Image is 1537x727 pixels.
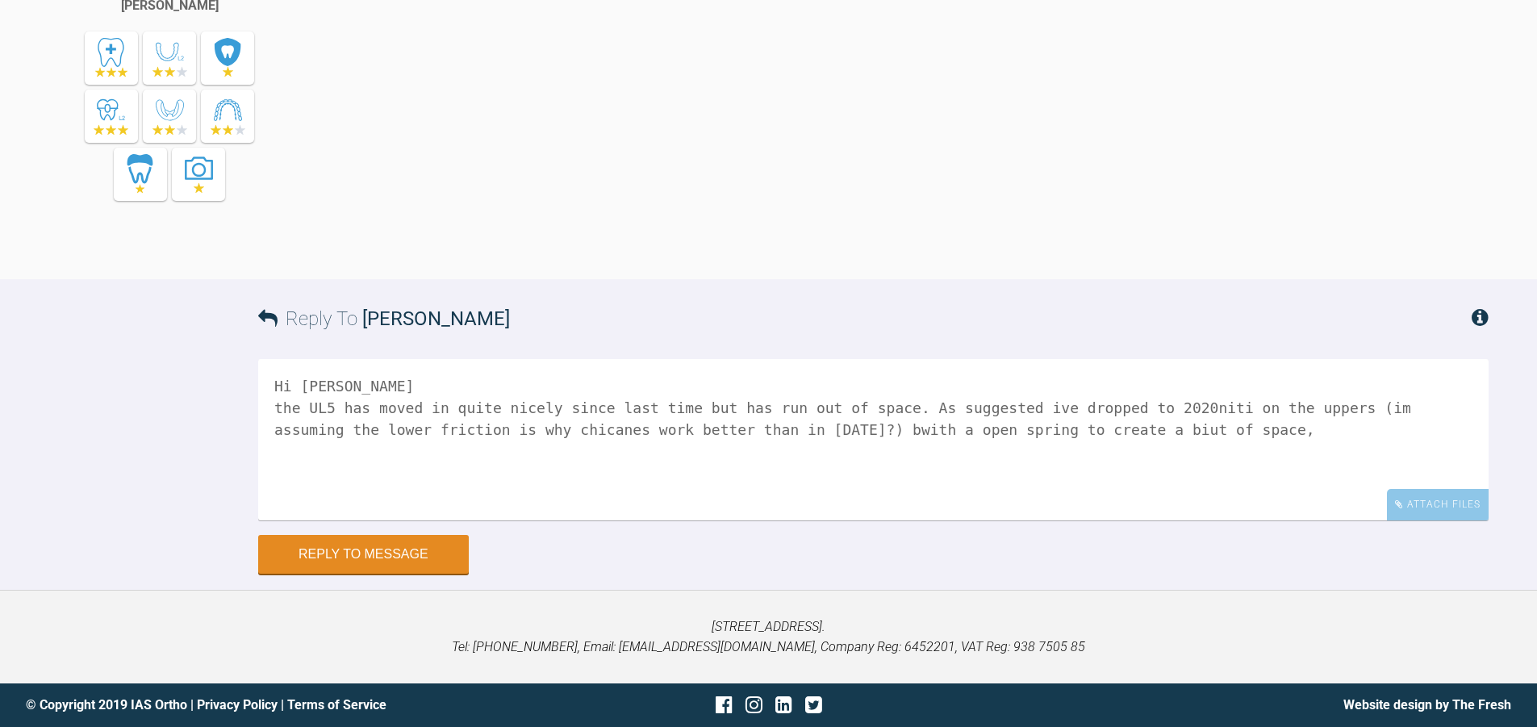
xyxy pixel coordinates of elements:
[258,303,510,334] h3: Reply To
[26,616,1511,658] p: [STREET_ADDRESS]. Tel: [PHONE_NUMBER], Email: [EMAIL_ADDRESS][DOMAIN_NAME], Company Reg: 6452201,...
[258,535,469,574] button: Reply to Message
[26,695,521,716] div: © Copyright 2019 IAS Ortho | |
[1387,489,1489,520] div: Attach Files
[197,697,278,712] a: Privacy Policy
[1343,697,1511,712] a: Website design by The Fresh
[258,359,1489,520] textarea: Hi [PERSON_NAME] the UL5 has moved in quite nicely since last time but has run out of space. As s...
[287,697,386,712] a: Terms of Service
[362,307,510,330] span: [PERSON_NAME]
